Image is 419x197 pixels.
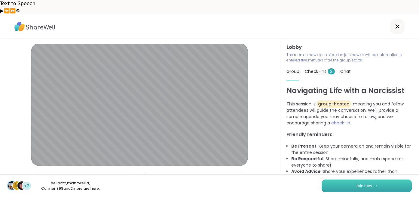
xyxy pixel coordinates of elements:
b: Be Present [291,143,317,149]
span: Chat [340,68,351,74]
span: Check-ins [305,68,335,74]
span: m [15,182,19,189]
li: : Share your experiences rather than advice, as peers are not mental health professionals. [291,168,412,181]
b: Be Respectful [291,156,323,162]
span: +2 [24,183,29,189]
span: 2 [328,68,335,74]
span: Join now [356,183,372,189]
img: ShareWell Logomark [375,184,378,187]
span: Group [286,68,299,74]
li: : Share mindfully, and make space for everyone to share! [291,156,412,168]
span: | [152,173,154,185]
img: bella222 [8,181,16,190]
button: Settings [16,7,20,14]
button: Previous [4,7,10,14]
span: | [44,173,46,185]
img: ShareWell Logo [14,20,56,33]
span: group-hosted [317,100,351,108]
img: Microphone [36,173,42,185]
img: Carmen899 [17,181,26,190]
h3: Lobby [286,44,412,51]
p: This session is , meaning you and fellow attendees will guide the conversation. We'll provide a s... [286,101,412,126]
span: check-in [331,120,350,126]
h1: Navigating Life with a Narcissist [286,85,412,96]
p: The room is now open. You can join now or will be automatically entered five minutes after the gr... [286,52,412,63]
b: Avoid Advice [291,168,321,174]
li: : Keep your camera on and remain visible for the entire session. [291,143,412,156]
p: bella222 , mcintyrelila , Carmen899 and 2 more are here. [37,180,104,191]
button: Forward [10,7,16,14]
img: Camera [144,173,150,185]
h3: Friendly reminders: [286,131,412,138]
button: Join now [322,180,412,192]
